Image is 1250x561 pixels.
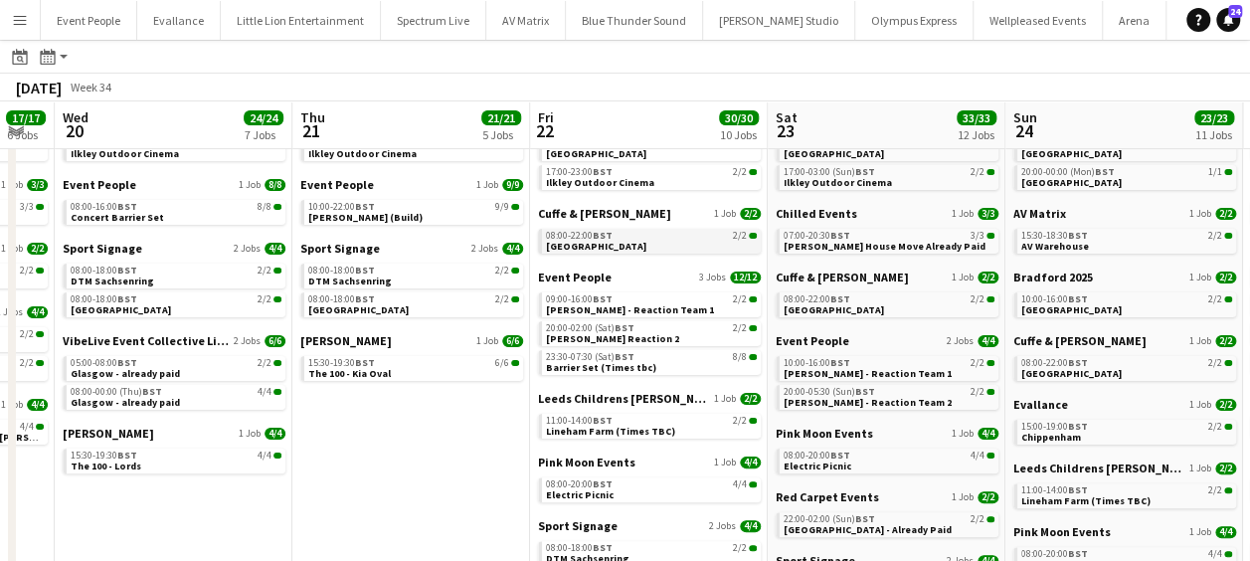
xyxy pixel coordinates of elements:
a: Evallance1 Job2/2 [1013,397,1236,412]
span: 08:00-18:00 [71,294,137,304]
span: BST [593,414,613,427]
span: 2/2 [733,167,747,177]
div: Bradford 20252 Jobs6/608:00-16:00BST4/4[GEOGRAPHIC_DATA]17:00-03:00 (Sun)BST2/2Ilkley Outdoor Cinema [776,113,998,206]
span: BST [593,292,613,305]
div: Pink Moon Events1 Job4/408:00-20:00BST4/4Electric Picnic [776,426,998,489]
span: 4/4 [265,428,285,440]
span: Sport Signage [300,241,380,256]
button: Wellpleased Events [974,1,1103,40]
a: 07:00-20:30BST3/3[PERSON_NAME] House Move Already Paid [784,229,994,252]
span: Evallance [1013,397,1068,412]
span: Pink Moon Events [538,455,635,469]
span: BST [855,385,875,398]
span: Ilkley Outdoor Cinema [308,147,417,160]
span: 3/3 [971,231,984,241]
span: 10:00-16:00 [1021,294,1088,304]
span: 1 Job [1,243,23,255]
a: 11:00-14:00BST2/2Lineham Farm (Times TBC) [1021,483,1232,506]
a: Sport Signage2 Jobs4/4 [538,518,761,533]
span: BST [117,356,137,369]
a: 22:00-02:00 (Sun)BST2/2[GEOGRAPHIC_DATA] - Already Paid [784,512,994,535]
span: Leeds Childrens Charity Lineham [538,391,710,406]
span: BST [593,541,613,554]
span: 08:00-18:00 [308,294,375,304]
a: 20:00-05:30 (Sun)BST2/2[PERSON_NAME] - Reaction Team 2 [784,385,994,408]
a: AV Matrix1 Job2/2 [1013,206,1236,221]
div: Sport Signage2 Jobs4/408:00-18:00BST2/2DTM Sachsenring08:00-18:00BST2/2[GEOGRAPHIC_DATA] [300,241,523,333]
span: BST [355,264,375,277]
span: 2/2 [258,266,271,276]
span: BST [1068,420,1088,433]
a: Cuffe & [PERSON_NAME]1 Job2/2 [538,206,761,221]
span: Pink Moon Events [776,426,873,441]
a: Pink Moon Events1 Job4/4 [776,426,998,441]
a: 10:00-16:00BST2/2[GEOGRAPHIC_DATA] [1021,292,1232,315]
span: Electric Picnic [546,488,614,501]
a: 09:00-16:00BST2/2[PERSON_NAME] - Reaction Team 1 [546,292,757,315]
button: Olympus Express [855,1,974,40]
span: 1 Job [952,491,974,503]
div: Event People2 Jobs4/410:00-16:00BST2/2[PERSON_NAME] - Reaction Team 120:00-05:30 (Sun)BST2/2[PERS... [776,333,998,426]
a: 05:00-08:00BST2/2Glasgow - already paid [71,356,281,379]
a: Bradford 20251 Job2/2 [1013,270,1236,284]
span: 2/2 [740,393,761,405]
span: 1 Job [239,428,261,440]
span: 9/9 [502,179,523,191]
span: 4/4 [971,451,984,461]
span: 2/2 [978,491,998,503]
span: 6/6 [502,335,523,347]
span: 10:00-22:00 [308,202,375,212]
span: 2/2 [971,514,984,524]
a: 08:00-18:00BST2/2DTM Sachsenring [71,264,281,286]
span: Barrier Set (Times tbc) [546,361,656,374]
span: Cuffe & Taylor [776,270,909,284]
span: 1 Job [1189,526,1211,538]
span: 2/2 [20,329,34,339]
span: DTM Sachsenring [308,275,392,287]
div: Cuffe & [PERSON_NAME]1 Job2/208:00-22:00BST2/2[GEOGRAPHIC_DATA] [776,270,998,333]
span: BST [355,200,375,213]
a: 23:30-07:30 (Sat)BST8/8Barrier Set (Times tbc) [546,350,757,373]
span: 1 Job [239,179,261,191]
div: Leeds Childrens [PERSON_NAME]1 Job2/211:00-14:00BST2/2Lineham Farm (Times TBC) [538,391,761,455]
span: Event People [776,333,849,348]
a: [PERSON_NAME]1 Job4/4 [63,426,285,441]
span: BST [355,292,375,305]
a: 10:00-22:00BST9/9[PERSON_NAME] (Build) [308,200,519,223]
span: 2/2 [971,387,984,397]
span: Coldplay - Reaction Team 2 [784,396,952,409]
span: 20:00-00:00 (Mon) [1021,167,1115,177]
span: BST [593,477,613,490]
span: 2 Jobs [234,335,261,347]
span: 8/8 [733,352,747,362]
span: 17:00-03:00 (Sun) [784,167,875,177]
a: 08:00-20:00BST4/4Electric Picnic [784,449,994,471]
span: BST [117,264,137,277]
span: 4/4 [502,243,523,255]
a: 15:30-18:30BST2/2AV Warehouse [1021,229,1232,252]
span: Sport Signage [63,241,142,256]
span: BST [1068,356,1088,369]
span: 07:00-20:30 [784,231,850,241]
span: Halifax Square Chapel [1021,367,1122,380]
span: 11:00-14:00 [546,416,613,426]
div: Evallance1 Job2/215:00-19:00BST2/2Chippenham [1013,397,1236,461]
div: Chilled Events1 Job3/307:00-20:30BST3/3[PERSON_NAME] House Move Already Paid [776,206,998,270]
button: AV Matrix [486,1,566,40]
span: 23:30-07:30 (Sat) [546,352,634,362]
span: 4/4 [978,335,998,347]
span: East Midlands Conference Centre [1021,176,1122,189]
span: 4/4 [740,520,761,532]
a: Chilled Events1 Job3/3 [776,206,998,221]
span: 1 Job [1189,272,1211,283]
a: 20:00-00:00 (Mon)BST1/1[GEOGRAPHIC_DATA] [1021,165,1232,188]
div: Bradford 20252 Jobs6/609:00-17:00BST4/4[GEOGRAPHIC_DATA]17:00-23:00BST2/2Ilkley Outdoor Cinema [538,113,761,206]
span: BST [593,229,613,242]
span: 2 Jobs [947,335,974,347]
span: BST [830,449,850,462]
span: 8/8 [258,202,271,212]
span: Coldplay Reaction 2 [546,332,679,345]
a: Cuffe & [PERSON_NAME]1 Job2/2 [1013,333,1236,348]
span: Wasserman [300,333,392,348]
div: Cuffe & [PERSON_NAME]1 Job2/208:00-22:00BST2/2[GEOGRAPHIC_DATA] [1013,333,1236,397]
